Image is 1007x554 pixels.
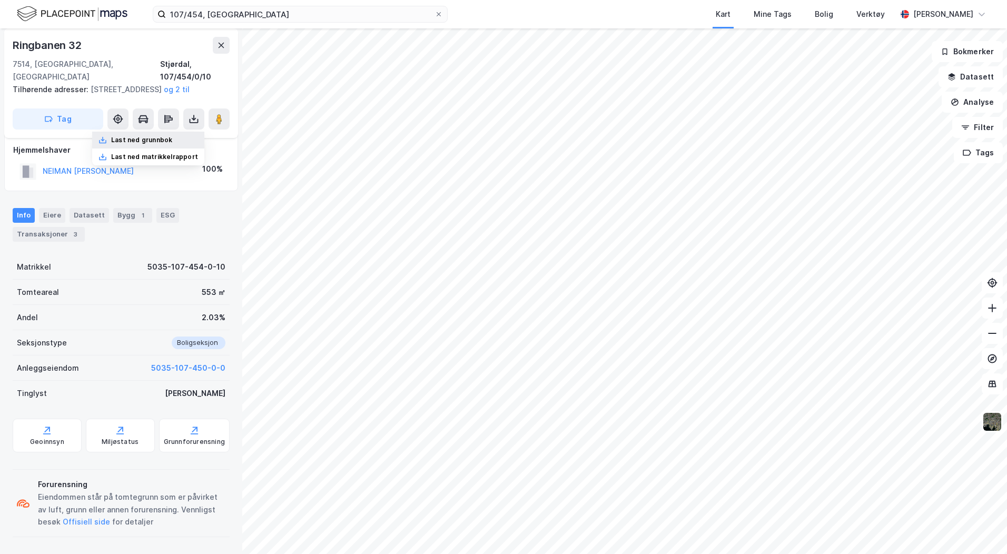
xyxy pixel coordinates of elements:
[30,438,64,446] div: Geoinnsyn
[111,153,198,161] div: Last ned matrikkelrapport
[13,83,221,96] div: [STREET_ADDRESS]
[17,286,59,299] div: Tomteareal
[13,108,103,130] button: Tag
[164,438,225,446] div: Grunnforurensning
[716,8,730,21] div: Kart
[39,208,65,223] div: Eiere
[13,85,91,94] span: Tilhørende adresser:
[137,210,148,221] div: 1
[17,362,79,374] div: Anleggseiendom
[166,6,435,22] input: Søk på adresse, matrikkel, gårdeiere, leietakere eller personer
[111,136,172,144] div: Last ned grunnbok
[70,208,109,223] div: Datasett
[102,438,139,446] div: Miljøstatus
[17,311,38,324] div: Andel
[151,362,225,374] button: 5035-107-450-0-0
[113,208,152,223] div: Bygg
[70,229,81,240] div: 3
[754,8,792,21] div: Mine Tags
[856,8,885,21] div: Verktøy
[13,227,85,242] div: Transaksjoner
[13,144,229,156] div: Hjemmelshaver
[954,142,1003,163] button: Tags
[147,261,225,273] div: 5035-107-454-0-10
[156,208,179,223] div: ESG
[932,41,1003,62] button: Bokmerker
[942,92,1003,113] button: Analyse
[982,412,1002,432] img: 9k=
[202,163,223,175] div: 100%
[17,337,67,349] div: Seksjonstype
[13,208,35,223] div: Info
[939,66,1003,87] button: Datasett
[954,503,1007,554] div: Kontrollprogram for chat
[913,8,973,21] div: [PERSON_NAME]
[954,503,1007,554] iframe: Chat Widget
[13,58,160,83] div: 7514, [GEOGRAPHIC_DATA], [GEOGRAPHIC_DATA]
[202,311,225,324] div: 2.03%
[38,478,225,491] div: Forurensning
[17,5,127,23] img: logo.f888ab2527a4732fd821a326f86c7f29.svg
[165,387,225,400] div: [PERSON_NAME]
[815,8,833,21] div: Bolig
[17,261,51,273] div: Matrikkel
[13,37,84,54] div: Ringbanen 32
[17,387,47,400] div: Tinglyst
[202,286,225,299] div: 553 ㎡
[952,117,1003,138] button: Filter
[38,491,225,529] div: Eiendommen står på tomtegrunn som er påvirket av luft, grunn eller annen forurensning. Vennligst ...
[160,58,230,83] div: Stjørdal, 107/454/0/10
